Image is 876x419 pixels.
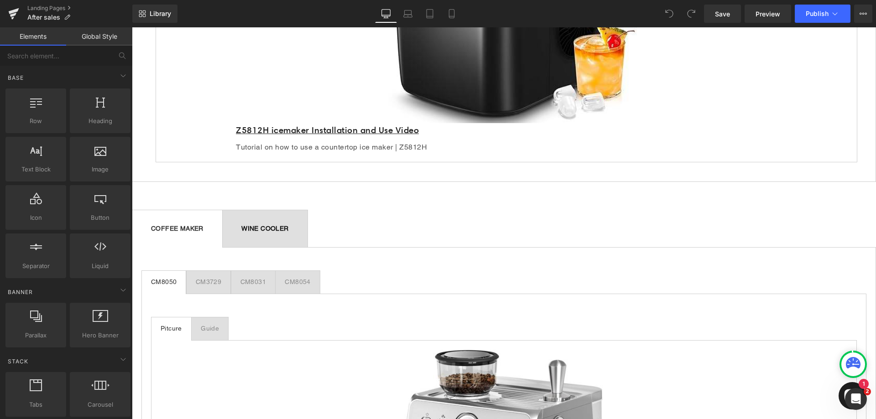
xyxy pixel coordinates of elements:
[8,400,63,409] span: Tabs
[66,27,132,46] a: Global Style
[73,213,128,222] span: Button
[715,9,730,19] span: Save
[64,250,89,259] div: CM3729
[682,5,700,23] button: Redo
[150,10,171,18] span: Library
[756,9,780,19] span: Preview
[660,5,678,23] button: Undo
[8,261,63,271] span: Separator
[8,165,63,174] span: Text Block
[8,213,63,222] span: Icon
[397,5,419,23] a: Laptop
[73,400,128,409] span: Carousel
[19,250,45,259] div: CM8050
[806,10,829,17] span: Publish
[8,116,63,126] span: Row
[745,5,791,23] a: Preview
[104,98,287,108] a: Z5812H icemaker Installation and Use Video
[704,355,737,384] inbox-online-store-chat: Shopify online store chat
[132,5,177,23] a: New Library
[854,5,872,23] button: More
[104,114,645,125] p: Tutorial on how to use a countertop ice maker | Z5812H
[795,5,850,23] button: Publish
[27,5,132,12] a: Landing Pages
[7,288,34,296] span: Banner
[419,5,441,23] a: Tablet
[73,261,128,271] span: Liquid
[375,5,397,23] a: Desktop
[27,14,60,21] span: After sales
[109,197,156,205] b: WINE COOLER
[73,165,128,174] span: Image
[109,250,134,259] div: CM8031
[864,388,871,395] span: 2
[73,116,128,126] span: Heading
[8,331,63,340] span: Parallax
[7,73,25,82] span: Base
[73,331,128,340] span: Hero Banner
[153,250,178,259] div: CM8054
[29,296,50,306] div: Pitcure
[19,197,72,205] strong: COFFEE MAKER
[845,388,867,410] iframe: Intercom live chat
[441,5,463,23] a: Mobile
[7,357,29,366] span: Stack
[69,296,87,306] div: Guide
